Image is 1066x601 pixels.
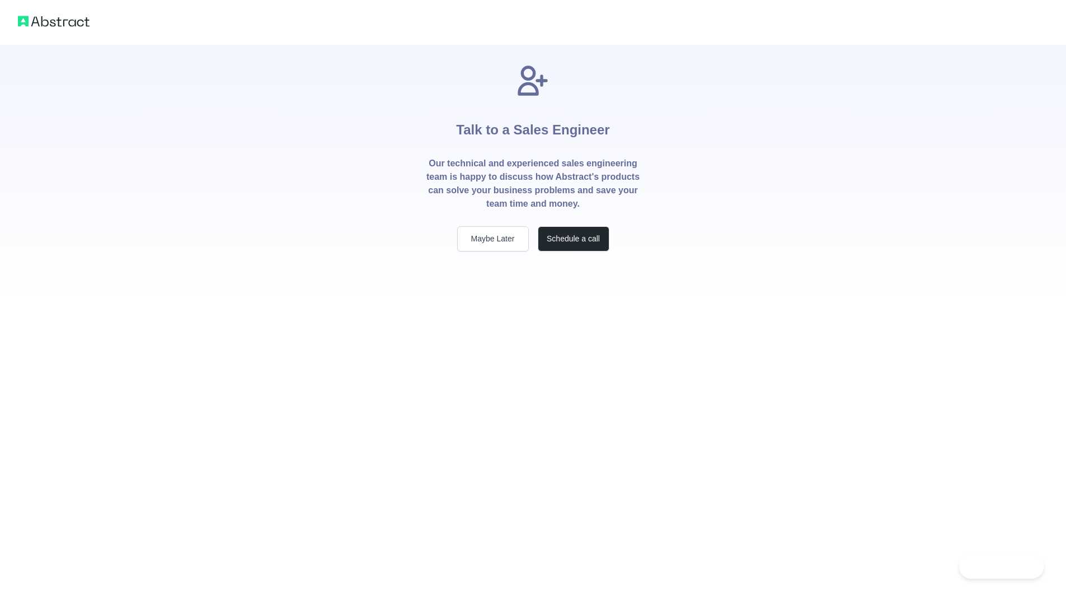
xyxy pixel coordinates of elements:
[18,13,90,29] img: Abstract logo
[456,99,609,157] h1: Talk to a Sales Engineer
[959,555,1044,579] iframe: Toggle Customer Support
[426,157,641,211] p: Our technical and experienced sales engineering team is happy to discuss how Abstract's products ...
[538,226,609,251] button: Schedule a call
[457,226,529,251] button: Maybe Later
